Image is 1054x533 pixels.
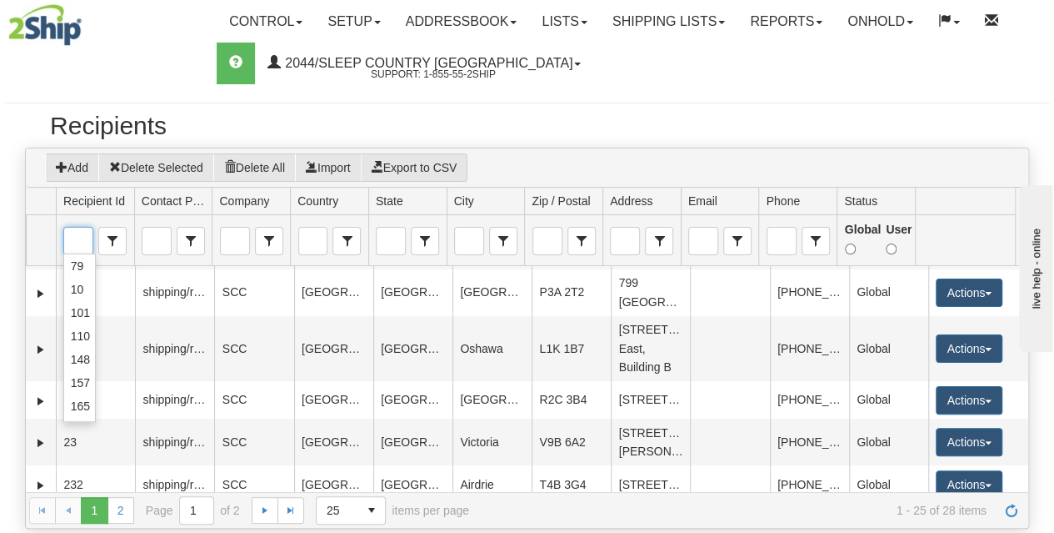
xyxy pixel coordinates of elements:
td: R2C 3B4 [532,381,611,419]
input: Contact Person [142,228,171,254]
td: [PHONE_NUMBER] [770,381,849,419]
button: Actions [936,279,1002,307]
td: filter cell [524,215,602,266]
td: SCC [214,269,293,316]
td: filter cell [212,215,290,266]
span: Phone [766,193,799,209]
a: Addressbook [393,1,530,43]
td: filter cell [915,215,1015,266]
td: shipping/receiving [135,269,214,316]
td: [STREET_ADDRESS] [611,465,690,503]
span: select [412,228,438,254]
button: Delete All [213,153,296,182]
td: 181 [56,316,135,381]
td: shipping/receiving [135,316,214,381]
td: [GEOGRAPHIC_DATA] [294,269,373,316]
span: State [376,193,403,209]
a: Expand [32,435,49,451]
span: select [256,228,282,254]
span: 157 [71,375,90,391]
td: [PHONE_NUMBER] [770,316,849,381]
td: SCC [214,381,293,419]
td: Victoria [452,419,532,465]
span: 1 - 25 of 28 items [492,504,987,517]
td: [GEOGRAPHIC_DATA] [294,381,373,419]
a: Control [217,1,315,43]
a: OnHold [835,1,925,43]
div: live help - online [12,14,154,27]
td: [GEOGRAPHIC_DATA] [373,316,452,381]
td: filter cell [602,215,681,266]
a: Setup [315,1,392,43]
td: [STREET_ADDRESS] East, Building B [611,316,690,381]
td: [STREET_ADDRESS] [611,381,690,419]
span: Recipient Id [63,193,125,209]
a: Reports [737,1,835,43]
td: 202 [56,381,135,419]
span: items per page [316,496,469,525]
td: SCC [214,419,293,465]
input: Page 1 [180,497,213,524]
span: select [568,228,595,254]
td: 23 [56,419,135,465]
td: [GEOGRAPHIC_DATA] [452,381,532,419]
td: [GEOGRAPHIC_DATA] [294,419,373,465]
span: select [646,228,672,254]
td: 799 [GEOGRAPHIC_DATA] [611,269,690,316]
a: Go to the last page [277,497,304,524]
span: Zip / Postal [567,227,596,255]
span: select [490,228,517,254]
a: Expand [32,341,49,358]
span: State [411,227,439,255]
td: Global [849,316,928,381]
a: Lists [529,1,599,43]
input: State [377,228,405,254]
button: Actions [936,334,1002,363]
input: Zip / Postal [533,228,562,254]
span: 165 [71,398,90,415]
td: filter cell [368,215,447,266]
img: logo2044.jpg [8,4,82,46]
input: Email [689,228,717,254]
span: Contact Person [142,193,206,209]
a: 2044/Sleep Country [GEOGRAPHIC_DATA] Support: 1-855-55-2SHIP [255,43,593,84]
label: Global [845,220,882,258]
td: [PHONE_NUMBER] [770,465,849,503]
td: filter cell [290,215,368,266]
td: [GEOGRAPHIC_DATA] [294,316,373,381]
span: 25 [327,502,348,519]
span: select [358,497,385,524]
td: [GEOGRAPHIC_DATA] [373,419,452,465]
input: Country [299,228,327,254]
a: 2 [107,497,134,524]
span: select [724,228,751,254]
td: V9B 6A2 [532,419,611,465]
td: P3A 2T2 [532,269,611,316]
td: [PHONE_NUMBER] [770,269,849,316]
button: Add [45,153,99,182]
td: filter cell [837,215,915,266]
span: Page 1 [81,497,107,524]
td: L1K 1B7 [532,316,611,381]
td: Global [849,419,928,465]
span: Recipient Id [98,227,127,255]
td: Airdrie [452,465,532,503]
span: Email [723,227,752,255]
button: Actions [936,386,1002,415]
a: Expand [32,477,49,494]
input: City [455,228,483,254]
span: Email [688,193,717,209]
span: Phone [802,227,830,255]
span: Page of 2 [146,496,240,525]
span: select [802,228,829,254]
span: select [177,228,204,254]
span: City [454,193,474,209]
span: 79 [71,258,84,274]
input: Recipient Id [64,228,92,254]
button: Actions [936,428,1002,456]
td: [GEOGRAPHIC_DATA] [373,381,452,419]
span: Country [297,193,338,209]
td: SCC [214,316,293,381]
a: Expand [32,393,49,410]
span: Company [255,227,283,255]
